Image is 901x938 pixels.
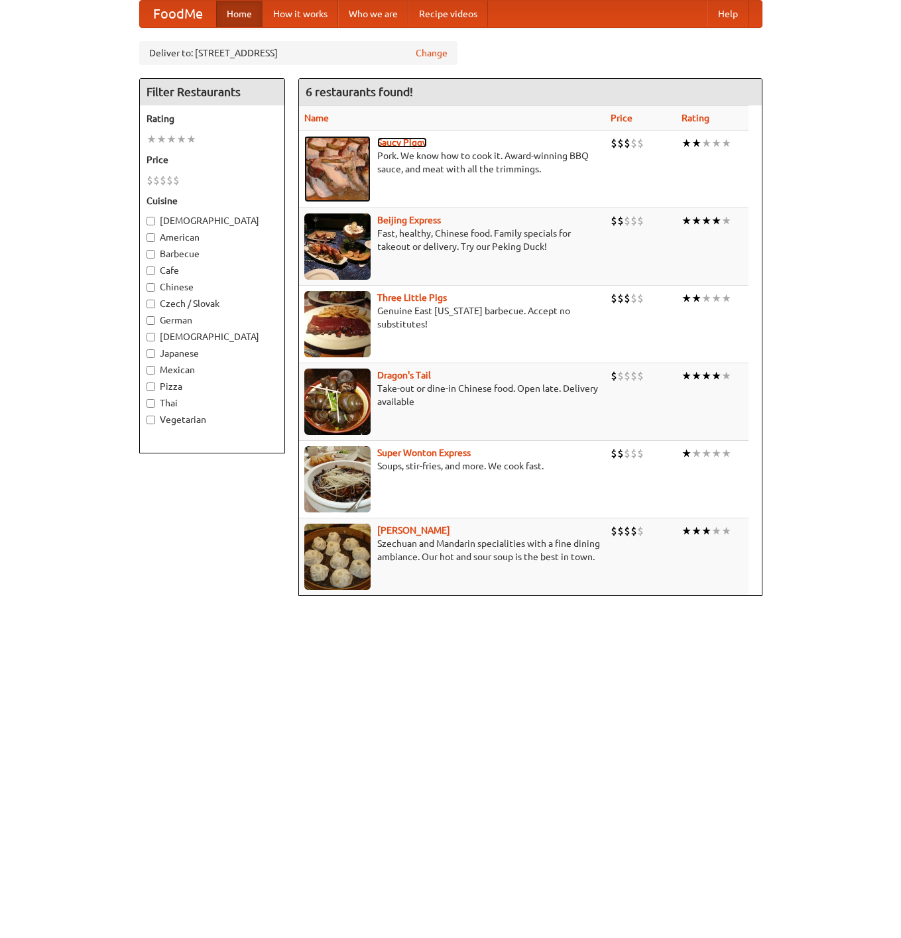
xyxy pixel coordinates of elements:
li: ★ [701,369,711,383]
img: shandong.jpg [304,524,371,590]
li: ★ [691,136,701,150]
li: ★ [721,446,731,461]
input: Chinese [147,283,155,292]
h5: Price [147,153,278,166]
li: $ [166,173,173,188]
img: dragon.jpg [304,369,371,435]
li: ★ [682,291,691,306]
li: ★ [156,132,166,147]
li: $ [617,291,624,306]
li: ★ [147,132,156,147]
li: ★ [721,213,731,228]
li: $ [637,446,644,461]
label: German [147,314,278,327]
a: Three Little Pigs [377,292,447,303]
li: $ [611,136,617,150]
li: ★ [691,291,701,306]
li: ★ [186,132,196,147]
a: Home [216,1,263,27]
a: Saucy Piggy [377,137,427,148]
img: saucy.jpg [304,136,371,202]
li: $ [631,213,637,228]
li: ★ [691,213,701,228]
a: FoodMe [140,1,216,27]
a: Dragon's Tail [377,370,431,381]
input: Cafe [147,266,155,275]
p: Take-out or dine-in Chinese food. Open late. Delivery available [304,382,601,408]
li: $ [153,173,160,188]
li: $ [617,136,624,150]
li: ★ [711,136,721,150]
label: Cafe [147,264,278,277]
a: Beijing Express [377,215,441,225]
label: Mexican [147,363,278,377]
li: ★ [711,291,721,306]
li: $ [147,173,153,188]
li: ★ [711,446,721,461]
a: Rating [682,113,709,123]
p: Genuine East [US_STATE] barbecue. Accept no substitutes! [304,304,601,331]
li: ★ [721,369,731,383]
img: littlepigs.jpg [304,291,371,357]
li: $ [617,524,624,538]
input: Czech / Slovak [147,300,155,308]
li: $ [611,524,617,538]
a: Recipe videos [408,1,488,27]
label: [DEMOGRAPHIC_DATA] [147,214,278,227]
label: Thai [147,396,278,410]
label: Barbecue [147,247,278,261]
p: Pork. We know how to cook it. Award-winning BBQ sauce, and meat with all the trimmings. [304,149,601,176]
li: $ [611,446,617,461]
label: Japanese [147,347,278,360]
li: $ [617,369,624,383]
li: $ [617,213,624,228]
input: [DEMOGRAPHIC_DATA] [147,217,155,225]
input: Barbecue [147,250,155,259]
a: Who we are [338,1,408,27]
input: Vegetarian [147,416,155,424]
li: ★ [721,136,731,150]
li: $ [631,446,637,461]
li: ★ [701,524,711,538]
li: $ [637,291,644,306]
li: $ [631,369,637,383]
li: $ [624,136,631,150]
ng-pluralize: 6 restaurants found! [306,86,413,98]
li: $ [624,369,631,383]
li: ★ [691,369,701,383]
li: ★ [682,136,691,150]
li: $ [631,136,637,150]
li: $ [624,524,631,538]
li: ★ [701,291,711,306]
li: ★ [721,291,731,306]
li: ★ [701,446,711,461]
li: $ [631,524,637,538]
li: $ [611,291,617,306]
li: ★ [711,524,721,538]
a: Name [304,113,329,123]
a: Help [707,1,749,27]
a: [PERSON_NAME] [377,525,450,536]
p: Soups, stir-fries, and more. We cook fast. [304,459,601,473]
h5: Cuisine [147,194,278,207]
li: ★ [691,446,701,461]
input: [DEMOGRAPHIC_DATA] [147,333,155,341]
label: American [147,231,278,244]
li: ★ [682,524,691,538]
input: German [147,316,155,325]
li: $ [637,369,644,383]
h5: Rating [147,112,278,125]
h4: Filter Restaurants [140,79,284,105]
li: ★ [176,132,186,147]
li: ★ [721,524,731,538]
li: ★ [691,524,701,538]
a: Change [416,46,448,60]
li: $ [611,213,617,228]
li: $ [637,524,644,538]
li: ★ [682,446,691,461]
li: $ [637,136,644,150]
b: Super Wonton Express [377,447,471,458]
